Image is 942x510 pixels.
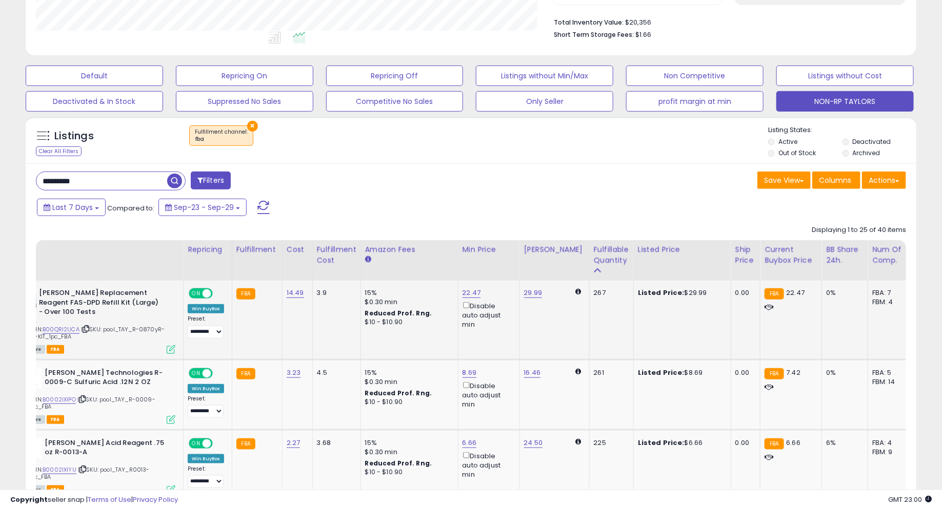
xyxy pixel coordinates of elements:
[463,368,477,378] a: 8.69
[638,288,723,297] div: $29.99
[638,438,685,448] b: Listed Price:
[287,438,300,448] a: 2.27
[22,395,155,411] span: | SKU: pool_TAY_R-0009-C_1pc_FBA
[317,288,353,297] div: 3.9
[463,288,481,298] a: 22.47
[26,66,163,86] button: Default
[287,368,301,378] a: 3.23
[43,325,79,334] a: B00QRI2UCA
[188,304,224,313] div: Win BuyBox
[26,91,163,112] button: Deactivated & In Stock
[635,30,651,39] span: $1.66
[188,384,224,393] div: Win BuyBox
[862,172,906,189] button: Actions
[365,448,450,457] div: $0.30 min
[554,15,898,28] li: $20,356
[43,465,76,474] a: B0002IXIYU
[888,495,932,504] span: 2025-10-7 23:00 GMT
[365,318,450,327] div: $10 - $10.90
[365,377,450,387] div: $0.30 min
[735,244,756,266] div: Ship Price
[872,368,906,377] div: FBA: 5
[365,255,371,264] small: Amazon Fees.
[768,125,916,135] p: Listing States:
[19,244,179,255] div: Title
[524,288,543,298] a: 29.99
[778,137,797,146] label: Active
[191,172,231,189] button: Filters
[765,288,784,300] small: FBA
[174,202,234,213] span: Sep-23 - Sep-29
[463,450,512,479] div: Disable auto adjust min
[812,225,906,235] div: Displaying 1 to 25 of 40 items
[365,244,454,255] div: Amazon Fees
[211,289,228,298] span: OFF
[776,66,914,86] button: Listings without Cost
[326,91,464,112] button: Competitive No Sales
[52,202,93,213] span: Last 7 Days
[176,66,313,86] button: Repricing On
[365,389,432,397] b: Reduced Prof. Rng.
[47,345,64,354] span: FBA
[872,438,906,448] div: FBA: 4
[812,172,860,189] button: Columns
[36,146,82,156] div: Clear All Filters
[22,368,175,423] div: ASIN:
[45,438,169,460] b: [PERSON_NAME] Acid Reagent .75 oz R-0013-A
[188,244,228,255] div: Repricing
[365,309,432,317] b: Reduced Prof. Rng.
[365,438,450,448] div: 15%
[826,438,860,448] div: 6%
[158,199,247,216] button: Sep-23 - Sep-29
[47,415,64,424] span: FBA
[594,288,626,297] div: 267
[211,439,228,448] span: OFF
[463,380,512,409] div: Disable auto adjust min
[236,368,255,379] small: FBA
[365,459,432,468] b: Reduced Prof. Rng.
[826,368,860,377] div: 0%
[22,438,175,493] div: ASIN:
[176,91,313,112] button: Suppressed No Sales
[872,244,910,266] div: Num of Comp.
[54,129,94,143] h5: Listings
[638,368,685,377] b: Listed Price:
[39,288,164,320] b: [PERSON_NAME] Replacement Reagent FAS-DPD Refill Kit (Large) - Over 100 Tests
[326,66,464,86] button: Repricing Off
[188,395,224,418] div: Preset:
[236,438,255,450] small: FBA
[365,398,450,407] div: $10 - $10.90
[787,288,805,297] span: 22.47
[236,244,278,255] div: Fulfillment
[872,377,906,387] div: FBM: 14
[638,244,727,255] div: Listed Price
[188,454,224,463] div: Win BuyBox
[787,368,801,377] span: 7.42
[190,289,203,298] span: ON
[554,30,634,39] b: Short Term Storage Fees:
[524,244,585,255] div: [PERSON_NAME]
[463,300,512,329] div: Disable auto adjust min
[872,297,906,307] div: FBM: 4
[626,91,764,112] button: profit margin at min
[287,244,308,255] div: Cost
[872,448,906,457] div: FBM: 9
[188,465,224,488] div: Preset:
[190,369,203,377] span: ON
[317,438,353,448] div: 3.68
[190,439,203,448] span: ON
[735,368,752,377] div: 0.00
[853,148,880,157] label: Archived
[43,395,76,404] a: B0002IXIPO
[765,368,784,379] small: FBA
[826,244,864,266] div: BB Share 24h.
[188,315,224,338] div: Preset:
[826,288,860,297] div: 0%
[735,438,752,448] div: 0.00
[317,368,353,377] div: 4.5
[778,148,816,157] label: Out of Stock
[365,297,450,307] div: $0.30 min
[463,438,477,448] a: 6.66
[853,137,891,146] label: Deactivated
[554,18,624,27] b: Total Inventory Value:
